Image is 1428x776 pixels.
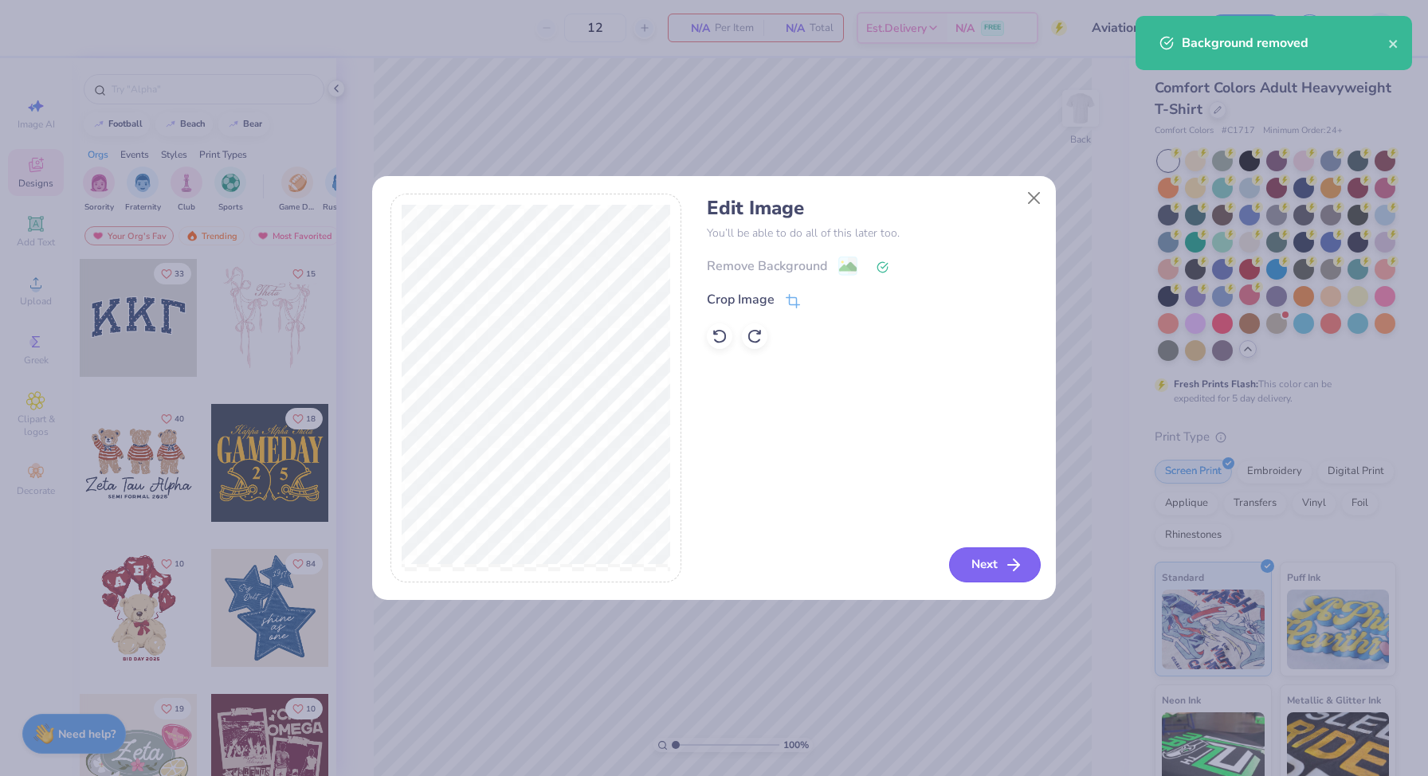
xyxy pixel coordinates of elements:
button: Close [1019,182,1049,213]
p: You’ll be able to do all of this later too. [707,225,1038,241]
button: Next [949,547,1041,582]
div: Crop Image [707,290,775,309]
div: Background removed [1182,33,1388,53]
h4: Edit Image [707,197,1038,220]
button: close [1388,33,1399,53]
